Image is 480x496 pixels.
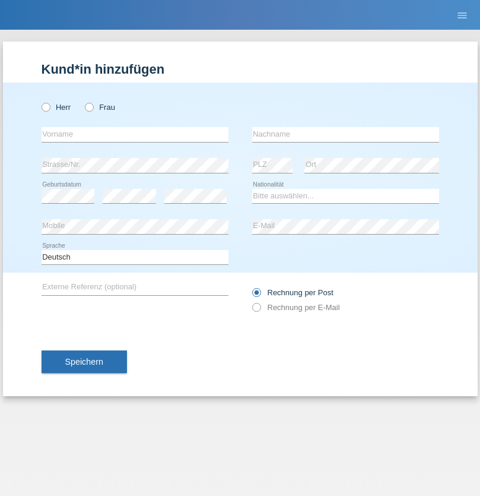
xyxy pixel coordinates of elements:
h1: Kund*in hinzufügen [42,62,439,77]
label: Herr [42,103,71,112]
label: Rechnung per E-Mail [252,303,340,312]
input: Frau [85,103,93,110]
label: Frau [85,103,115,112]
i: menu [456,10,468,21]
a: menu [450,11,474,18]
input: Rechnung per Post [252,288,260,303]
span: Speichern [65,357,103,367]
input: Rechnung per E-Mail [252,303,260,318]
button: Speichern [42,350,127,373]
input: Herr [42,103,49,110]
label: Rechnung per Post [252,288,333,297]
